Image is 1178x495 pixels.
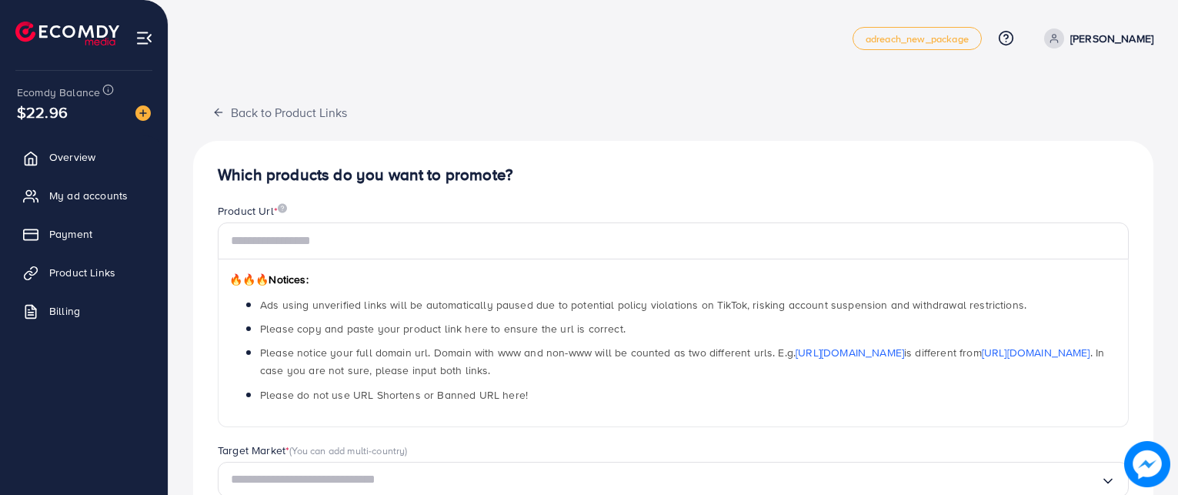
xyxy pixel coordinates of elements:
a: [PERSON_NAME] [1038,28,1153,48]
span: Billing [49,303,80,319]
a: My ad accounts [12,180,156,211]
img: logo [15,22,119,45]
a: [URL][DOMAIN_NAME] [982,345,1090,360]
a: Overview [12,142,156,172]
a: Payment [12,219,156,249]
span: Payment [49,226,92,242]
span: Notices: [229,272,309,287]
a: Billing [12,296,156,326]
span: (You can add multi-country) [289,443,407,457]
span: Please copy and paste your product link here to ensure the url is correct. [260,321,626,336]
span: Ads using unverified links will be automatically paused due to potential policy violations on Tik... [260,297,1026,313]
button: Back to Product Links [193,95,366,129]
img: image [135,105,151,121]
span: Please notice your full domain url. Domain with www and non-www will be counted as two different ... [260,345,1104,378]
a: [URL][DOMAIN_NAME] [796,345,904,360]
a: Product Links [12,257,156,288]
span: Please do not use URL Shortens or Banned URL here! [260,387,528,403]
a: adreach_new_package [853,27,982,50]
span: My ad accounts [49,188,128,203]
span: adreach_new_package [866,34,969,44]
span: Product Links [49,265,115,280]
span: Overview [49,149,95,165]
h4: Which products do you want to promote? [218,166,1129,185]
img: image [278,203,287,213]
img: menu [135,29,153,47]
img: image [1124,441,1170,487]
span: 🔥🔥🔥 [229,272,269,287]
span: Ecomdy Balance [17,85,100,100]
input: Search for option [231,468,1100,492]
span: $22.96 [17,101,68,123]
label: Product Url [218,203,287,219]
label: Target Market [218,443,408,458]
p: [PERSON_NAME] [1070,29,1153,48]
